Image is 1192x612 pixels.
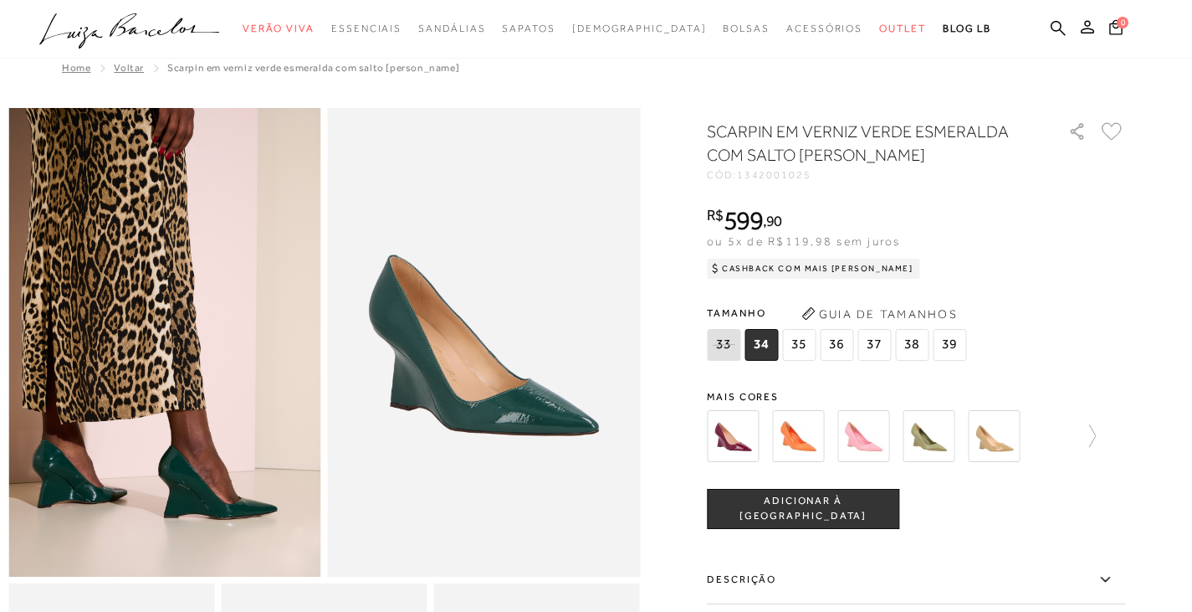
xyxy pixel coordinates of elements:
span: BLOG LB [943,23,991,34]
i: R$ [707,208,724,223]
span: 37 [857,329,891,361]
button: 0 [1104,18,1128,41]
span: Acessórios [786,23,862,34]
i: , [763,213,782,229]
h1: SCARPIN EM VERNIZ VERDE ESMERALDA COM SALTO [PERSON_NAME] [707,120,1021,167]
a: Voltar [114,62,144,74]
button: ADICIONAR À [GEOGRAPHIC_DATA] [707,489,899,529]
img: SCARPIN ANABELA EM COURO VERDE OLIVA [903,410,954,462]
span: Bolsas [723,23,770,34]
div: Cashback com Mais [PERSON_NAME] [707,259,920,279]
a: noSubCategoriesText [331,13,402,44]
img: image [8,108,321,577]
span: [DEMOGRAPHIC_DATA] [572,23,707,34]
img: SCARPIN ANABELA EM COURO VERNIZ BEGE ARGILA [968,410,1020,462]
span: 35 [782,329,816,361]
a: noSubCategoriesText [786,13,862,44]
span: 36 [820,329,853,361]
img: SCARPIN ANABELA EM COURO LARANJA SUNSET [772,410,824,462]
div: CÓD: [707,170,1041,180]
a: noSubCategoriesText [243,13,315,44]
a: BLOG LB [943,13,991,44]
span: Sapatos [502,23,555,34]
span: SCARPIN EM VERNIZ VERDE ESMERALDA COM SALTO [PERSON_NAME] [167,62,459,74]
span: 0 [1117,17,1128,28]
img: image [328,108,641,577]
span: Verão Viva [243,23,315,34]
span: Outlet [879,23,926,34]
span: 38 [895,329,929,361]
a: Home [62,62,90,74]
span: Essenciais [331,23,402,34]
button: Guia de Tamanhos [796,301,963,327]
span: 1342001025 [737,169,811,181]
span: 599 [724,205,763,235]
a: noSubCategoriesText [502,13,555,44]
span: 34 [744,329,778,361]
a: noSubCategoriesText [418,13,485,44]
span: Tamanho [707,301,970,326]
span: 33 [707,329,740,361]
label: Descrição [707,556,1125,604]
span: ADICIONAR À [GEOGRAPHIC_DATA] [708,494,898,523]
a: noSubCategoriesText [879,13,926,44]
img: SCARPIN ANABELA EM COURO VERNIZ MARSALA [707,410,759,462]
span: 39 [933,329,966,361]
a: noSubCategoriesText [723,13,770,44]
span: Sandálias [418,23,485,34]
span: ou 5x de R$119,98 sem juros [707,234,900,248]
span: 90 [766,212,782,229]
img: SCARPIN ANABELA EM COURO ROSA CEREJEIRA [837,410,889,462]
a: noSubCategoriesText [572,13,707,44]
span: Mais cores [707,392,1125,402]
